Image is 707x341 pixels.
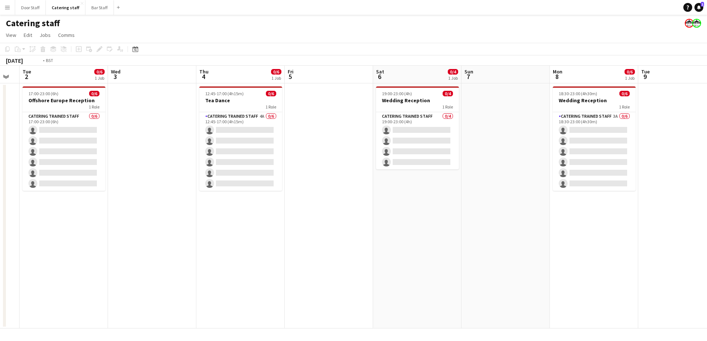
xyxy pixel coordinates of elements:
[694,3,703,12] a: 1
[15,0,46,15] button: Door Staff
[85,0,114,15] button: Bar Staff
[37,30,54,40] a: Jobs
[6,18,60,29] h1: Catering staff
[3,30,19,40] a: View
[21,30,35,40] a: Edit
[46,0,85,15] button: Catering staff
[24,32,32,38] span: Edit
[46,58,53,63] div: BST
[6,32,16,38] span: View
[6,57,23,64] div: [DATE]
[685,19,694,28] app-user-avatar: Beach Ballroom
[55,30,78,40] a: Comms
[692,19,701,28] app-user-avatar: Beach Ballroom
[701,2,704,7] span: 1
[40,32,51,38] span: Jobs
[58,32,75,38] span: Comms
